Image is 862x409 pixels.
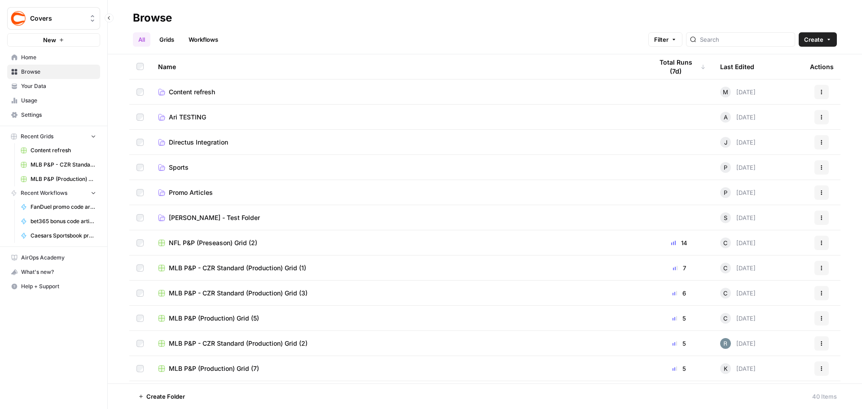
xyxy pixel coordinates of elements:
button: Create [799,32,837,47]
div: [DATE] [720,212,756,223]
button: Recent Grids [7,130,100,143]
span: NFL P&P (Preseason) Grid (2) [169,238,257,247]
a: Browse [7,65,100,79]
a: Grids [154,32,180,47]
span: Create Folder [146,392,185,401]
a: Content refresh [158,88,638,97]
div: Total Runs (7d) [653,54,706,79]
button: Recent Workflows [7,186,100,200]
div: [DATE] [720,338,756,349]
span: Your Data [21,82,96,90]
a: [PERSON_NAME] - Test Folder [158,213,638,222]
div: [DATE] [720,363,756,374]
a: MLB P&P (Production) Grid (7) [158,364,638,373]
span: MLB P&P (Production) Grid (7) [169,364,259,373]
a: MLB P&P (Production) Grid (5) [158,314,638,323]
a: FanDuel promo code articles [17,200,100,214]
div: What's new? [8,265,100,279]
span: C [723,264,728,273]
div: Actions [810,54,834,79]
div: [DATE] [720,263,756,273]
a: Promo Articles [158,188,638,197]
div: [DATE] [720,313,756,324]
div: Last Edited [720,54,754,79]
span: P [724,163,727,172]
span: AirOps Academy [21,254,96,262]
a: Ari TESTING [158,113,638,122]
a: MLB P&P - CZR Standard (Production) Grid (2) [158,339,638,348]
span: Ari TESTING [169,113,206,122]
span: C [723,314,728,323]
a: Usage [7,93,100,108]
span: Settings [21,111,96,119]
a: MLB P&P (Production) Grid (7) [17,172,100,186]
a: Directus Integration [158,138,638,147]
a: NFL P&P (Preseason) Grid (2) [158,238,638,247]
div: Browse [133,11,172,25]
span: K [724,364,728,373]
span: MLB P&P - CZR Standard (Production) Grid (2) [169,339,308,348]
span: Covers [30,14,84,23]
div: 40 Items [812,392,837,401]
span: J [724,138,727,147]
span: MLB P&P (Production) Grid (5) [169,314,259,323]
button: Workspace: Covers [7,7,100,30]
input: Search [700,35,791,44]
div: [DATE] [720,87,756,97]
a: AirOps Academy [7,251,100,265]
span: M [723,88,728,97]
button: Create Folder [133,389,190,404]
a: MLB P&P - CZR Standard (Production) Grid (1) [158,264,638,273]
div: [DATE] [720,137,756,148]
span: Directus Integration [169,138,228,147]
a: Caesars Sportsbook promo code articles [17,229,100,243]
span: Content refresh [31,146,96,154]
a: bet365 bonus code articles [17,214,100,229]
span: Recent Workflows [21,189,67,197]
span: MLB P&P - CZR Standard (Production) Grid (3) [31,161,96,169]
span: FanDuel promo code articles [31,203,96,211]
a: Workflows [183,32,224,47]
span: Sports [169,163,189,172]
div: 5 [653,339,706,348]
span: S [724,213,727,222]
div: [DATE] [720,237,756,248]
div: [DATE] [720,288,756,299]
a: MLB P&P - CZR Standard (Production) Grid (3) [17,158,100,172]
span: Help + Support [21,282,96,290]
span: MLB P&P - CZR Standard (Production) Grid (3) [169,289,308,298]
button: Filter [648,32,682,47]
img: Covers Logo [10,10,26,26]
span: bet365 bonus code articles [31,217,96,225]
div: 7 [653,264,706,273]
span: MLB P&P - CZR Standard (Production) Grid (1) [169,264,306,273]
span: Recent Grids [21,132,53,141]
span: C [723,238,728,247]
span: C [723,289,728,298]
div: 5 [653,314,706,323]
a: Content refresh [17,143,100,158]
button: What's new? [7,265,100,279]
span: Filter [654,35,668,44]
span: Create [804,35,823,44]
a: Your Data [7,79,100,93]
span: Content refresh [169,88,215,97]
span: MLB P&P (Production) Grid (7) [31,175,96,183]
a: Home [7,50,100,65]
div: 14 [653,238,706,247]
img: ehih9fj019oc8kon570xqled1mec [720,338,731,349]
span: New [43,35,56,44]
span: Promo Articles [169,188,213,197]
div: [DATE] [720,162,756,173]
span: [PERSON_NAME] - Test Folder [169,213,260,222]
div: [DATE] [720,187,756,198]
div: 6 [653,289,706,298]
div: 5 [653,364,706,373]
a: All [133,32,150,47]
a: Sports [158,163,638,172]
span: Home [21,53,96,62]
span: Usage [21,97,96,105]
a: Settings [7,108,100,122]
span: A [724,113,728,122]
div: Name [158,54,638,79]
